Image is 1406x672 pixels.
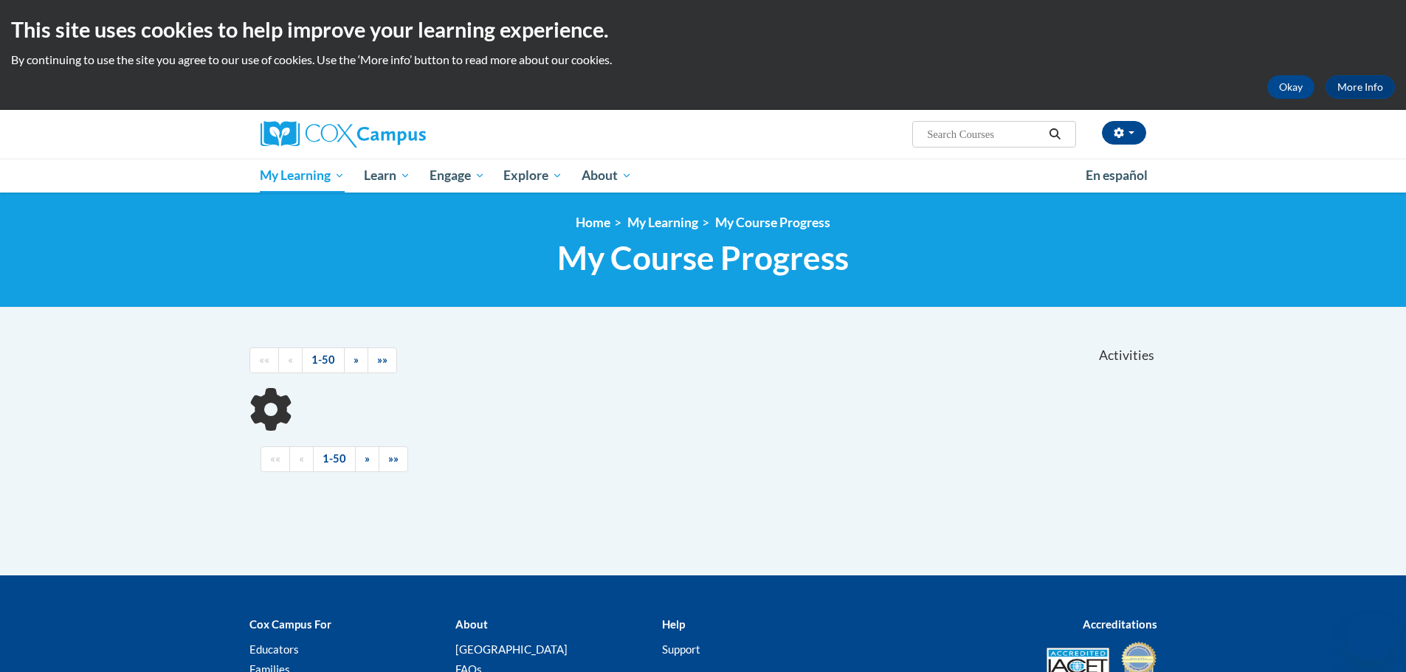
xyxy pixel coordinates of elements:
[715,215,830,230] a: My Course Progress
[344,347,368,373] a: Next
[259,353,269,366] span: ««
[662,642,700,656] a: Support
[354,159,420,193] a: Learn
[420,159,494,193] a: Engage
[11,15,1395,44] h2: This site uses cookies to help improve your learning experience.
[572,159,641,193] a: About
[354,353,359,366] span: »
[313,446,356,472] a: 1-50
[11,52,1395,68] p: By continuing to use the site you agree to our use of cookies. Use the ‘More info’ button to read...
[1102,121,1146,145] button: Account Settings
[238,159,1168,193] div: Main menu
[1076,160,1157,191] a: En español
[1326,75,1395,99] a: More Info
[288,353,293,366] span: «
[368,347,397,373] a: End
[278,347,303,373] a: Previous
[364,167,410,184] span: Learn
[1267,75,1314,99] button: Okay
[302,347,345,373] a: 1-50
[261,446,290,472] a: Begining
[1044,125,1066,143] button: Search
[379,446,408,472] a: End
[249,642,299,656] a: Educators
[503,167,562,184] span: Explore
[494,159,572,193] a: Explore
[455,617,488,631] b: About
[377,353,387,366] span: »»
[299,452,304,465] span: «
[251,159,355,193] a: My Learning
[557,238,849,277] span: My Course Progress
[355,446,379,472] a: Next
[260,167,345,184] span: My Learning
[627,215,698,230] a: My Learning
[249,617,331,631] b: Cox Campus For
[261,121,541,148] a: Cox Campus
[249,347,279,373] a: Begining
[455,642,568,656] a: [GEOGRAPHIC_DATA]
[289,446,314,472] a: Previous
[582,167,632,184] span: About
[576,215,610,230] a: Home
[430,167,485,184] span: Engage
[388,452,399,465] span: »»
[261,121,426,148] img: Cox Campus
[662,617,685,631] b: Help
[926,125,1044,143] input: Search Courses
[1083,617,1157,631] b: Accreditations
[1347,613,1394,660] iframe: Button to launch messaging window
[365,452,370,465] span: »
[1086,167,1148,183] span: En español
[270,452,280,465] span: ««
[1099,347,1154,364] span: Activities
